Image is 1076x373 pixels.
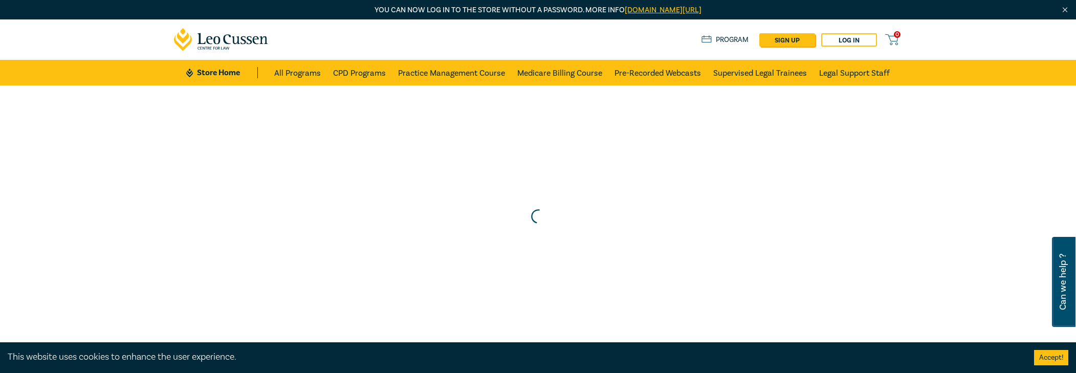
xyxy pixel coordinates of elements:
a: Medicare Billing Course [517,60,602,85]
a: [DOMAIN_NAME][URL] [625,5,701,15]
img: Close [1061,6,1069,14]
span: Can we help ? [1058,243,1068,321]
a: Log in [821,33,877,47]
a: Pre-Recorded Webcasts [614,60,701,85]
a: All Programs [274,60,321,85]
button: Accept cookies [1034,350,1068,365]
p: You can now log in to the store without a password. More info [174,5,903,16]
a: Practice Management Course [398,60,505,85]
a: sign up [759,33,815,47]
a: Supervised Legal Trainees [713,60,807,85]
a: Legal Support Staff [819,60,890,85]
a: Program [701,34,749,46]
div: This website uses cookies to enhance the user experience. [8,350,1019,364]
a: Store Home [186,67,257,78]
span: 0 [894,31,901,38]
a: CPD Programs [333,60,386,85]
